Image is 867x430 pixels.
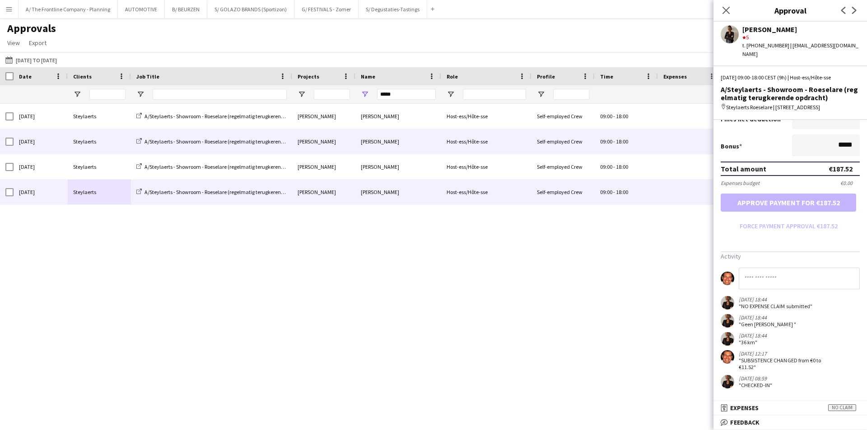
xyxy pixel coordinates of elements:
[68,104,131,129] div: Steylaerts
[314,89,350,100] input: Projects Filter Input
[7,39,20,47] span: View
[739,332,767,339] div: [DATE] 18:44
[207,0,294,18] button: S/ GOLAZO BRANDS (Sportizon)
[721,332,734,346] app-user-avatar: Nadège Esalo
[144,113,311,120] span: A/Steylaerts - Showroom - Roeselare (regelmatig terugkerende opdracht)
[613,113,615,120] span: -
[19,0,118,18] button: A/ The Frontline Company - Planning
[377,89,436,100] input: Name Filter Input
[739,350,832,357] div: [DATE] 12:17
[721,296,734,310] app-user-avatar: Nadège Esalo
[600,113,612,120] span: 09:00
[721,142,742,150] label: Bonus
[829,164,853,173] div: €187.52
[616,189,628,195] span: 18:00
[68,129,131,154] div: Steylaerts
[447,73,458,80] span: Role
[68,154,131,179] div: Steylaerts
[361,73,375,80] span: Name
[355,104,441,129] div: [PERSON_NAME]
[144,163,311,170] span: A/Steylaerts - Showroom - Roeselare (regelmatig terugkerende opdracht)
[721,180,760,186] div: Expenses budget
[292,104,355,129] div: [PERSON_NAME]
[447,90,455,98] button: Open Filter Menu
[613,189,615,195] span: -
[713,416,867,429] mat-expansion-panel-header: Feedback
[136,189,311,195] a: A/Steylaerts - Showroom - Roeselare (regelmatig terugkerende opdracht)
[730,418,760,426] span: Feedback
[136,163,311,170] a: A/Steylaerts - Showroom - Roeselare (regelmatig terugkerende opdracht)
[613,138,615,145] span: -
[739,357,832,370] div: "SUBSISTENCE CHANGED from €0 to €11.52"
[537,90,545,98] button: Open Filter Menu
[165,0,207,18] button: B/ BEURZEN
[537,189,583,195] span: Self-employed Crew
[713,401,867,415] mat-expansion-panel-header: ExpensesNo claim
[742,42,860,58] div: t. [PHONE_NUMBER] | [EMAIL_ADDRESS][DOMAIN_NAME]
[713,5,867,16] h3: Approval
[537,163,583,170] span: Self-employed Crew
[136,113,311,120] a: A/Steylaerts - Showroom - Roeselare (regelmatig terugkerende opdracht)
[721,85,860,102] div: A/Steylaerts - Showroom - Roeselare (regelmatig terugkerende opdracht)
[616,163,628,170] span: 18:00
[537,113,583,120] span: Self-employed Crew
[537,138,583,145] span: Self-employed Crew
[144,189,311,195] span: A/Steylaerts - Showroom - Roeselare (regelmatig terugkerende opdracht)
[153,89,287,100] input: Job Title Filter Input
[144,138,311,145] span: A/Steylaerts - Showroom - Roeselare (regelmatig terugkerende opdracht)
[600,189,612,195] span: 09:00
[742,33,860,42] div: 5
[663,73,687,80] span: Expenses
[600,138,612,145] span: 09:00
[355,129,441,154] div: [PERSON_NAME]
[721,252,860,260] h3: Activity
[292,180,355,204] div: [PERSON_NAME]
[14,180,68,204] div: [DATE]
[613,163,615,170] span: -
[355,180,441,204] div: [PERSON_NAME]
[739,375,772,382] div: [DATE] 08:59
[19,73,32,80] span: Date
[294,0,359,18] button: G/ FESTIVALS - Zomer
[441,104,531,129] div: Host-ess/Hôte-sse
[441,154,531,179] div: Host-ess/Hôte-sse
[730,404,759,412] span: Expenses
[739,303,812,310] div: "NO EXPENSE CLAIM submitted"
[298,73,319,80] span: Projects
[537,73,555,80] span: Profile
[616,113,628,120] span: 18:00
[359,0,427,18] button: S/ Degustaties-Tastings
[739,314,796,321] div: [DATE] 18:44
[361,90,369,98] button: Open Filter Menu
[25,37,50,49] a: Export
[616,138,628,145] span: 18:00
[742,25,860,33] div: [PERSON_NAME]
[298,90,306,98] button: Open Filter Menu
[136,90,144,98] button: Open Filter Menu
[118,0,165,18] button: AUTOMOTIVE
[721,350,734,364] app-user-avatar: Peter Desart
[14,154,68,179] div: [DATE]
[136,73,159,80] span: Job Title
[739,321,796,328] div: "Geen [PERSON_NAME] "
[14,129,68,154] div: [DATE]
[441,180,531,204] div: Host-ess/Hôte-sse
[600,163,612,170] span: 09:00
[721,103,860,111] div: Steylaerts Roeselare | [STREET_ADDRESS]
[721,375,734,388] app-user-avatar: Nadège Esalo
[355,154,441,179] div: [PERSON_NAME]
[441,129,531,154] div: Host-ess/Hôte-sse
[4,37,23,49] a: View
[721,314,734,328] app-user-avatar: Nadège Esalo
[840,180,860,186] div: €0.00
[739,382,772,388] div: "CHECKED-IN"
[14,104,68,129] div: [DATE]
[73,73,92,80] span: Clients
[136,138,311,145] a: A/Steylaerts - Showroom - Roeselare (regelmatig terugkerende opdracht)
[721,164,766,173] div: Total amount
[292,129,355,154] div: [PERSON_NAME]
[89,89,126,100] input: Clients Filter Input
[68,180,131,204] div: Steylaerts
[739,296,812,303] div: [DATE] 18:44
[73,90,81,98] button: Open Filter Menu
